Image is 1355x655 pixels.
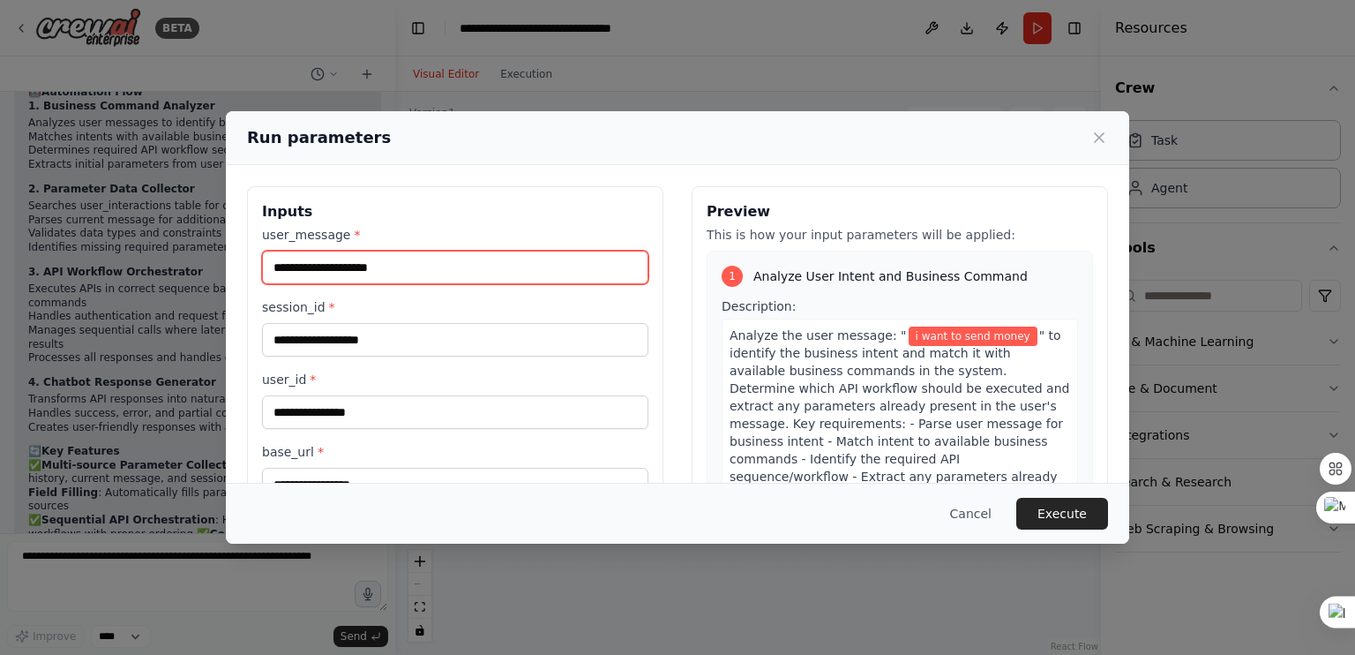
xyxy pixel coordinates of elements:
[909,327,1037,346] span: Variable: user_message
[247,125,391,150] h2: Run parameters
[262,443,648,461] label: base_url
[722,266,743,287] div: 1
[936,498,1006,530] button: Cancel
[262,226,648,244] label: user_message
[730,328,1069,519] span: " to identify the business intent and match it with available business commands in the system. De...
[707,226,1093,244] p: This is how your input parameters will be applied:
[262,201,648,222] h3: Inputs
[753,267,1028,285] span: Analyze User Intent and Business Command
[262,371,648,388] label: user_id
[707,201,1093,222] h3: Preview
[262,298,648,316] label: session_id
[730,328,907,343] span: Analyze the user message: "
[1016,498,1108,530] button: Execute
[722,299,796,313] span: Description:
